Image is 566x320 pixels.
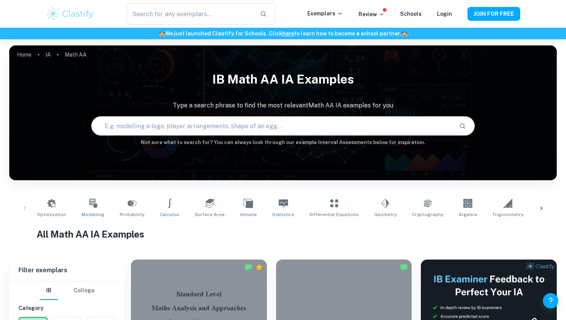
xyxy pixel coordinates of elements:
span: 🏫 [401,30,408,37]
span: Probability [120,211,144,218]
span: Surface Area [195,211,224,218]
span: Geometry [374,211,397,218]
div: Filter type choice [40,281,94,300]
h1: All Math AA IA Examples [37,227,529,241]
h6: We just launched Clastify for Schools. Click to learn how to become a school partner. [2,29,564,38]
button: Help and Feedback [543,293,558,308]
span: Algebra [459,211,477,218]
p: Type a search phrase to find the most relevant Math AA IA examples for you [9,101,557,110]
h1: IB Math AA IA examples [9,67,557,92]
input: Search for any exemplars... [127,3,254,25]
div: Premium [255,263,263,271]
span: 🏫 [159,30,165,37]
a: Login [437,11,452,17]
span: Differential Equations [310,211,359,218]
img: Clastify logo [46,6,95,22]
span: Modelling [82,211,104,218]
span: Cryptography [412,211,443,218]
h6: Category [18,304,116,312]
a: IA [45,49,51,60]
p: Math AA [65,50,87,59]
button: Search [456,119,469,132]
button: IB [40,281,58,300]
p: Review [358,10,385,18]
img: Marked [244,263,252,271]
span: Statistics [272,211,294,218]
a: here [282,30,294,37]
a: Schools [400,11,422,17]
a: Home [17,49,32,60]
span: Volume [240,211,257,218]
img: Marked [400,263,408,271]
span: Trigonometry [492,211,523,218]
span: Optimization [37,211,66,218]
p: Exemplars [307,9,343,18]
h6: Filter exemplars [9,260,125,281]
input: E.g. modelling a logo, player arrangements, shape of an egg... [92,115,452,137]
h6: Not sure what to search for? You can always look through our example Internal Assessments below f... [9,139,557,146]
button: College [74,281,94,300]
button: JOIN FOR FREE [467,7,520,21]
span: Calculus [160,211,179,218]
